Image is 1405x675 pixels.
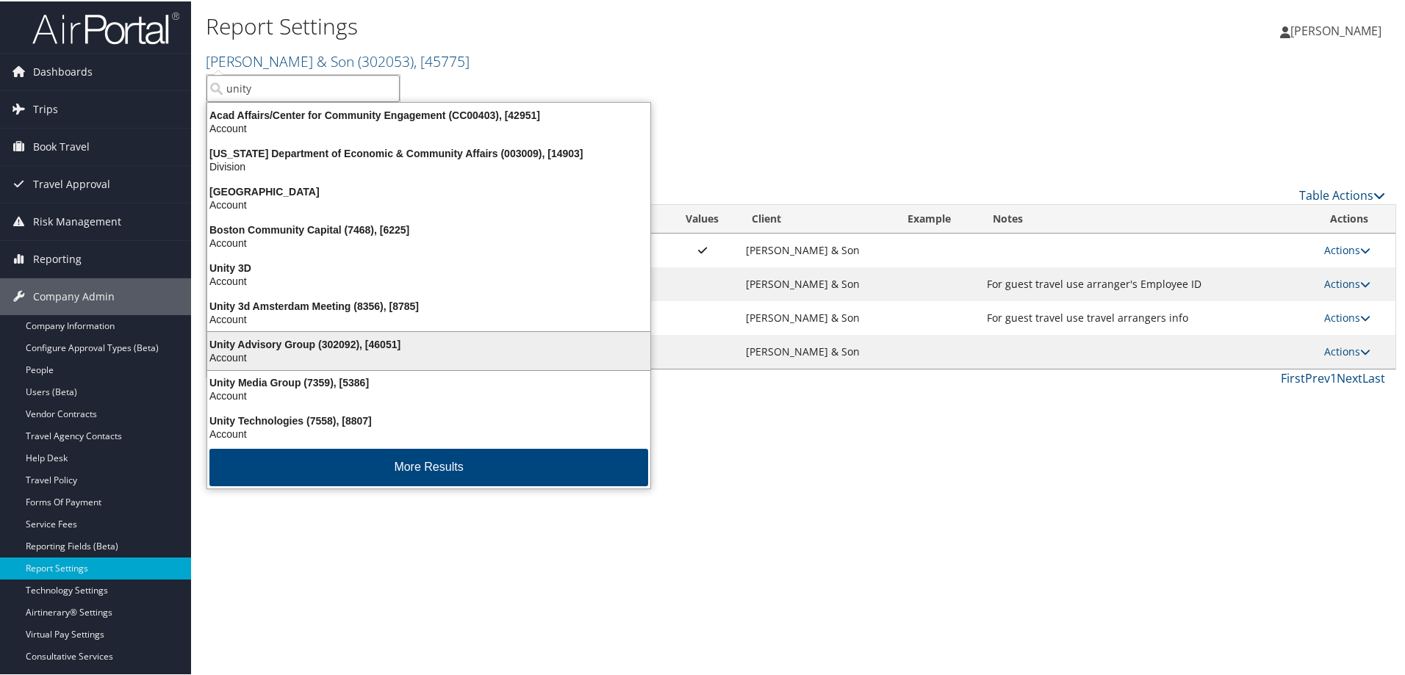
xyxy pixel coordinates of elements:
a: First [1281,369,1305,385]
button: More Results [209,447,648,485]
a: [PERSON_NAME] [1280,7,1396,51]
a: Last [1362,369,1385,385]
h1: Report Settings [206,10,999,40]
a: Prev [1305,369,1330,385]
a: Actions [1324,242,1370,256]
span: ( 302053 ) [358,50,414,70]
th: Actions [1317,203,1395,232]
div: Account [198,350,659,363]
td: For guest travel use travel arrangers info [980,300,1317,333]
a: 1 [1330,369,1337,385]
img: airportal-logo.png [32,10,179,44]
span: Book Travel [33,127,90,164]
span: Company Admin [33,277,115,314]
td: [PERSON_NAME] & Son [739,300,895,333]
th: Example [894,203,979,232]
div: Account [198,273,659,286]
div: Acad Affairs/Center for Community Engagement (CC00403), [42951] [198,107,659,120]
div: Unity Technologies (7558), [8807] [198,413,659,426]
input: Search Accounts [206,73,400,101]
div: Unity 3d Amsterdam Meeting (8356), [8785] [198,298,659,311]
div: Unity Advisory Group (302092), [46051] [198,336,659,350]
span: , [ 45775 ] [414,50,470,70]
th: Client [739,203,895,232]
div: Account [198,426,659,439]
a: Actions [1324,275,1370,289]
span: Risk Management [33,202,121,239]
a: [PERSON_NAME] & Son [206,50,470,70]
div: Boston Community Capital (7468), [6225] [198,222,659,235]
div: Account [198,120,659,134]
div: Account [198,197,659,210]
td: [PERSON_NAME] & Son [739,333,895,367]
span: [PERSON_NAME] [1290,21,1381,37]
th: Values [666,203,739,232]
th: Notes [980,203,1317,232]
div: [US_STATE] Department of Economic & Community Affairs (003009), [14903] [198,145,659,159]
a: Table Actions [1299,186,1385,202]
div: Unity Media Group (7359), [5386] [198,375,659,388]
td: For guest travel use arranger's Employee ID [980,266,1317,300]
a: Actions [1324,309,1370,323]
div: Account [198,311,659,325]
span: Trips [33,90,58,126]
div: [GEOGRAPHIC_DATA] [198,184,659,197]
div: Division [198,159,659,172]
div: Account [198,388,659,401]
a: Next [1337,369,1362,385]
td: [PERSON_NAME] & Son [739,232,895,266]
a: Actions [1324,343,1370,357]
div: Unity 3D [198,260,659,273]
span: Dashboards [33,52,93,89]
div: Account [198,235,659,248]
td: [PERSON_NAME] & Son [739,266,895,300]
span: Reporting [33,239,82,276]
span: Travel Approval [33,165,110,201]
